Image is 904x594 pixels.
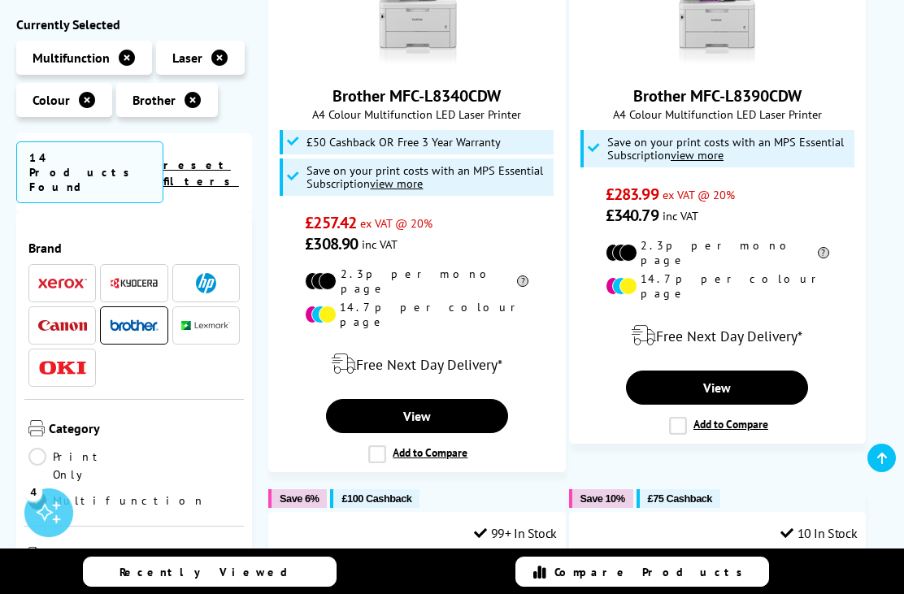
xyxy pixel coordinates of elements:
[181,273,230,293] a: HP
[606,184,658,205] span: £283.99
[341,492,411,505] span: £100 Cashback
[474,525,557,541] div: 99+ In Stock
[110,277,159,289] img: Kyocera
[28,547,41,563] img: Printer Size
[515,557,769,587] a: Compare Products
[626,371,808,405] a: View
[28,420,45,436] img: Category
[33,50,110,66] span: Multifunction
[606,271,829,301] li: 14.7p per colour page
[16,141,163,203] span: 14 Products Found
[360,215,432,231] span: ex VAT @ 20%
[368,445,467,463] label: Add to Compare
[656,56,778,72] a: Brother MFC-L8390CDW
[578,106,858,122] span: A4 Colour Multifunction LED Laser Printer
[38,358,87,378] a: OKI
[306,136,501,149] span: £50 Cashback OR Free 3 Year Warranty
[326,399,508,433] a: View
[633,85,802,106] a: Brother MFC-L8390CDW
[172,50,202,66] span: Laser
[196,273,216,293] img: HP
[569,489,633,508] button: Save 10%
[637,489,720,508] button: £75 Cashback
[120,565,304,579] span: Recently Viewed
[305,300,528,329] li: 14.7p per colour page
[578,313,858,358] div: modal_delivery
[362,236,398,252] span: inc VAT
[181,321,230,331] img: Lexmark
[28,448,134,483] a: Print Only
[38,361,87,375] img: OKI
[28,492,206,509] a: Multifunction
[606,205,658,226] span: £340.79
[45,547,240,566] span: Printer Size
[38,320,87,331] img: Canon
[356,56,478,72] a: Brother MFC-L8340CDW
[370,176,423,191] u: view more
[110,319,159,331] img: Brother
[38,315,87,336] a: Canon
[780,525,857,541] div: 10 In Stock
[648,492,712,505] span: £75 Cashback
[133,92,176,108] span: Brother
[663,187,735,202] span: ex VAT @ 20%
[332,85,501,106] a: Brother MFC-L8340CDW
[33,92,70,108] span: Colour
[663,208,698,223] span: inc VAT
[280,492,319,505] span: Save 6%
[305,233,358,254] span: £308.90
[163,158,239,189] a: reset filters
[24,483,42,501] div: 4
[38,278,87,289] img: Xerox
[49,420,240,440] span: Category
[671,147,724,163] u: view more
[554,565,751,579] span: Compare Products
[110,273,159,293] a: Kyocera
[110,315,159,336] a: Brother
[277,106,557,122] span: A4 Colour Multifunction LED Laser Printer
[181,315,230,336] a: Lexmark
[16,16,252,33] div: Currently Selected
[28,240,240,256] span: Brand
[330,489,419,508] button: £100 Cashback
[306,163,543,191] span: Save on your print costs with an MPS Essential Subscription
[305,267,528,296] li: 2.3p per mono page
[607,134,844,163] span: Save on your print costs with an MPS Essential Subscription
[277,341,557,387] div: modal_delivery
[268,489,327,508] button: Save 6%
[669,417,768,435] label: Add to Compare
[305,212,356,233] span: £257.42
[580,492,625,505] span: Save 10%
[606,238,829,267] li: 2.3p per mono page
[38,273,87,293] a: Xerox
[83,557,337,587] a: Recently Viewed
